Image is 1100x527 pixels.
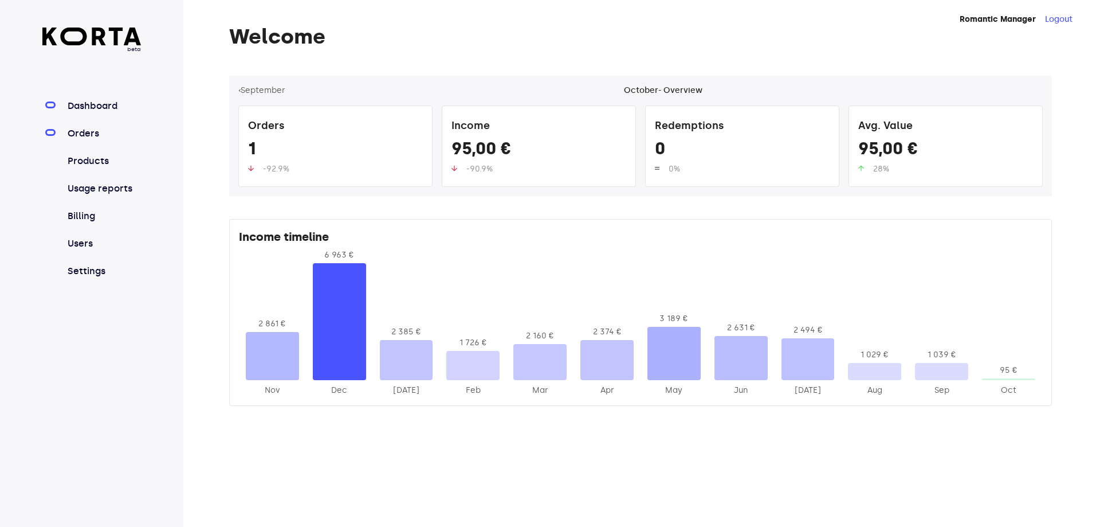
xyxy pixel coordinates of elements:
div: 95 € [982,365,1035,376]
div: 0 [655,138,830,163]
img: Korta [42,28,142,45]
div: 2025-Jul [781,385,835,396]
div: 2 160 € [513,330,567,342]
span: 28% [873,164,889,174]
div: 2025-May [647,385,701,396]
div: Orders [248,115,423,138]
div: 1 726 € [446,337,500,349]
div: Redemptions [655,115,830,138]
img: up [655,165,659,171]
a: Dashboard [65,99,142,113]
button: Logout [1045,14,1072,25]
a: beta [42,28,142,53]
div: 3 189 € [647,313,701,325]
div: Income [451,115,626,138]
div: 2 631 € [714,322,768,334]
div: Income timeline [239,229,1042,249]
div: Avg. Value [858,115,1033,138]
div: 2 861 € [246,318,299,330]
span: -90.9% [466,164,493,174]
div: 2 385 € [380,326,433,338]
a: Billing [65,209,142,223]
div: 2025-Apr [580,385,634,396]
a: Usage reports [65,182,142,196]
div: 6 963 € [313,249,366,261]
strong: Romantic Manager [960,14,1036,24]
img: up [248,165,254,171]
div: 2025-Sep [915,385,968,396]
div: 1 029 € [848,349,901,361]
img: up [451,165,457,171]
span: beta [42,45,142,53]
a: Products [65,154,142,168]
div: 1 [248,138,423,163]
img: up [858,165,864,171]
div: 2 374 € [580,326,634,338]
div: 2024-Dec [313,385,366,396]
span: -92.9% [263,164,289,174]
div: 2024-Nov [246,385,299,396]
a: Orders [65,127,142,140]
div: 2025-Jan [380,385,433,396]
div: 2025-Jun [714,385,768,396]
div: 2025-Feb [446,385,500,396]
div: October - Overview [624,85,702,96]
div: 2025-Aug [848,385,901,396]
div: 2 494 € [781,325,835,336]
div: 95,00 € [451,138,626,163]
div: 2025-Mar [513,385,567,396]
button: ‹September [238,85,285,96]
span: 0% [669,164,680,174]
a: Users [65,237,142,251]
div: 95,00 € [858,138,1033,163]
div: 1 039 € [915,349,968,361]
div: 2025-Oct [982,385,1035,396]
a: Settings [65,264,142,278]
h1: Welcome [229,25,1052,48]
